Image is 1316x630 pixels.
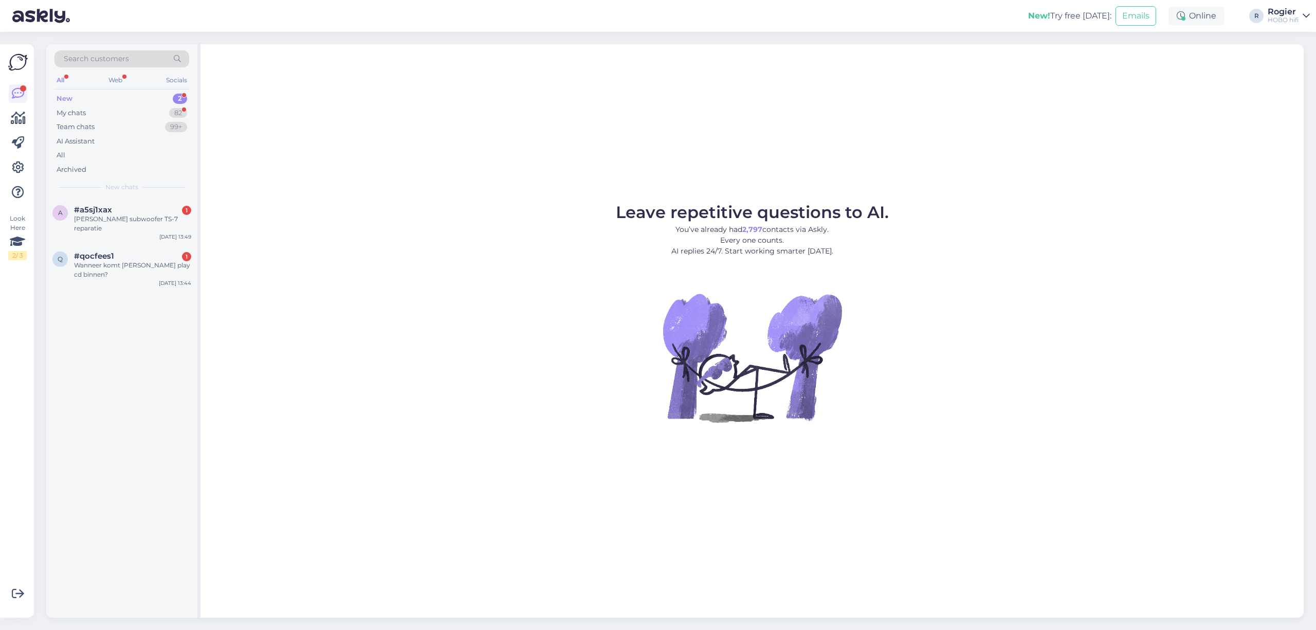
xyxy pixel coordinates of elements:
[169,108,187,118] div: 82
[173,94,187,104] div: 2
[8,52,28,72] img: Askly Logo
[1249,9,1264,23] div: R
[159,233,191,241] div: [DATE] 13:49
[54,74,66,87] div: All
[58,209,63,217] span: a
[106,74,124,87] div: Web
[159,279,191,287] div: [DATE] 13:44
[57,94,72,104] div: New
[74,261,191,279] div: Wanneer komt [PERSON_NAME] play cd binnen?
[8,214,27,260] div: Look Here
[57,150,65,160] div: All
[1168,7,1224,25] div: Online
[1028,11,1050,21] b: New!
[58,255,63,263] span: q
[57,165,86,175] div: Archived
[616,202,889,222] span: Leave repetitive questions to AI.
[64,53,129,64] span: Search customers
[182,252,191,261] div: 1
[182,206,191,215] div: 1
[1028,10,1111,22] div: Try free [DATE]:
[742,225,762,234] b: 2,797
[74,205,112,214] span: #a5sj1xax
[57,108,86,118] div: My chats
[105,183,138,192] span: New chats
[57,136,95,147] div: AI Assistant
[1268,16,1299,24] div: HOBO hifi
[74,214,191,233] div: [PERSON_NAME] subwoofer TS-7 reparatie
[660,265,845,450] img: No Chat active
[164,74,189,87] div: Socials
[1116,6,1156,26] button: Emails
[165,122,187,132] div: 99+
[8,251,27,260] div: 2 / 3
[74,251,114,261] span: #qocfees1
[1268,8,1310,24] a: RogierHOBO hifi
[1268,8,1299,16] div: Rogier
[57,122,95,132] div: Team chats
[616,224,889,257] p: You’ve already had contacts via Askly. Every one counts. AI replies 24/7. Start working smarter [...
